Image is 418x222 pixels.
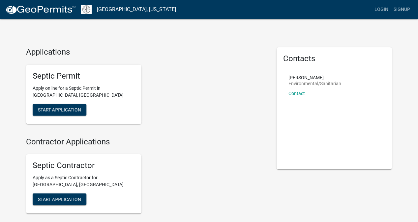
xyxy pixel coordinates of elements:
button: Start Application [33,193,86,205]
a: [GEOGRAPHIC_DATA], [US_STATE] [97,4,176,15]
wm-workflow-list-section: Contractor Applications [26,137,267,219]
p: Apply online for a Septic Permit in [GEOGRAPHIC_DATA], [GEOGRAPHIC_DATA] [33,85,135,99]
span: Start Application [38,107,81,112]
h5: Contacts [283,54,385,63]
h4: Applications [26,47,267,57]
a: Signup [391,3,413,16]
a: Contact [288,91,305,96]
h5: Septic Permit [33,71,135,81]
a: Login [372,3,391,16]
p: [PERSON_NAME] [288,75,341,80]
span: Start Application [38,197,81,202]
wm-workflow-list-section: Applications [26,47,267,129]
h5: Septic Contractor [33,161,135,170]
p: Apply as a Septic Contractor for [GEOGRAPHIC_DATA], [GEOGRAPHIC_DATA] [33,174,135,188]
h4: Contractor Applications [26,137,267,147]
img: Mahaska County, Iowa [81,5,92,14]
p: Environmental/Sanitarian [288,81,341,86]
button: Start Application [33,104,86,116]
